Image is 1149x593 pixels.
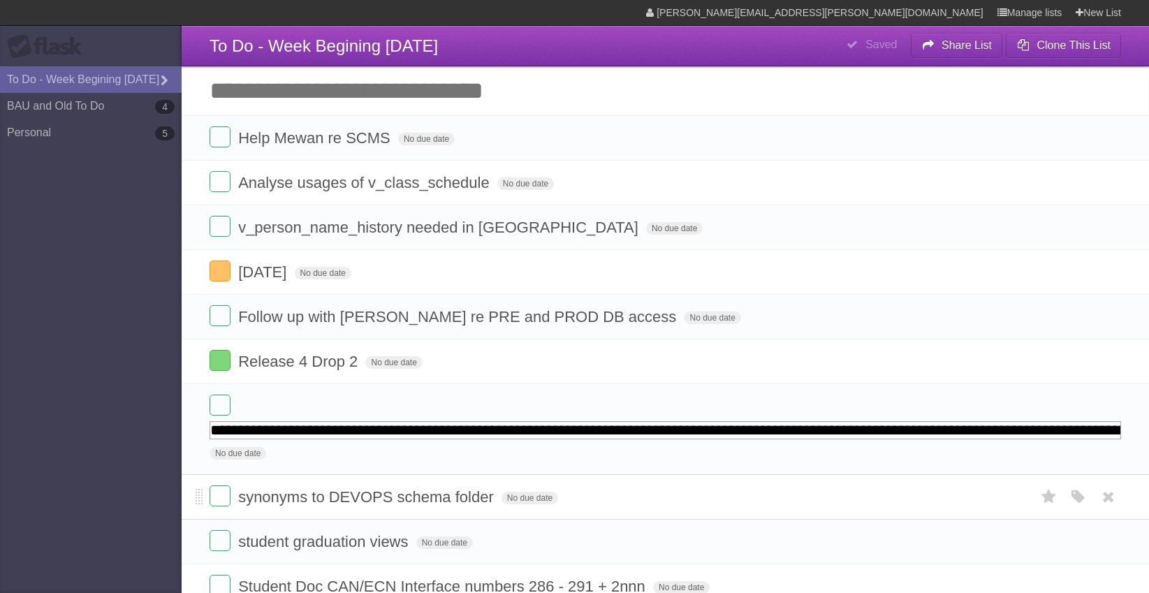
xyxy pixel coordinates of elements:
b: 5 [155,126,175,140]
span: Release 4 Drop 2 [238,353,361,370]
span: No due date [646,222,703,235]
button: Share List [911,33,1003,58]
span: No due date [502,492,558,504]
span: No due date [416,536,473,549]
label: Done [210,171,230,192]
span: To Do - Week Begining [DATE] [210,36,438,55]
span: No due date [497,177,554,190]
button: Clone This List [1006,33,1121,58]
span: Analyse usages of v_class_schedule [238,174,493,191]
label: Done [210,530,230,551]
span: No due date [684,312,740,324]
span: No due date [365,356,422,369]
label: Star task [1036,485,1062,508]
b: Share List [942,39,992,51]
span: Help Mewan re SCMS [238,129,394,147]
b: Saved [865,38,897,50]
span: synonyms to DEVOPS schema folder [238,488,497,506]
span: No due date [398,133,455,145]
label: Done [210,485,230,506]
span: v_person_name_history needed in [GEOGRAPHIC_DATA] [238,219,642,236]
label: Done [210,216,230,237]
label: Done [210,126,230,147]
label: Done [210,261,230,281]
b: 4 [155,100,175,114]
label: Done [210,395,230,416]
span: student graduation views [238,533,411,550]
b: Clone This List [1037,39,1111,51]
span: No due date [295,267,351,279]
span: [DATE] [238,263,290,281]
label: Done [210,350,230,371]
label: Done [210,305,230,326]
div: Flask [7,34,91,59]
span: No due date [210,447,266,460]
span: Follow up with [PERSON_NAME] re PRE and PROD DB access [238,308,680,325]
